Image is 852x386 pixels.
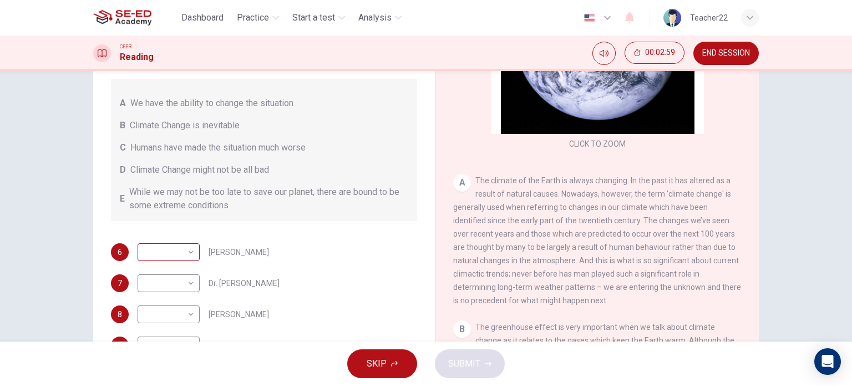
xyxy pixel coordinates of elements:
a: SE-ED Academy logo [93,7,177,29]
div: Mute [592,42,616,65]
span: B [120,119,125,132]
span: Dashboard [181,11,224,24]
h1: Reading [120,51,154,64]
span: 6 [118,248,122,256]
button: SKIP [347,349,417,378]
span: 7 [118,279,122,287]
span: While we may not be too late to save our planet, there are bound to be some extreme conditions [129,186,408,212]
span: Humans have made the situation much worse [130,141,306,154]
div: A [453,174,471,192]
span: END SESSION [702,49,750,58]
div: Open Intercom Messenger [814,348,841,375]
span: We have the ability to change the situation [130,97,293,110]
button: Practice [232,8,283,28]
button: 00:02:59 [625,42,684,64]
span: The climate of the Earth is always changing. In the past it has altered as a result of natural ca... [453,176,741,305]
span: 00:02:59 [645,48,675,57]
span: Start a test [292,11,335,24]
button: Analysis [354,8,406,28]
span: [PERSON_NAME] [209,310,269,318]
span: Climate Change is inevitable [130,119,240,132]
span: [PERSON_NAME] [209,248,269,256]
span: D [120,163,126,177]
span: Climate Change might not be all bad [130,163,269,177]
button: Start a test [288,8,349,28]
span: A [120,97,126,110]
span: C [120,141,126,154]
button: END SESSION [693,42,759,65]
span: SKIP [367,356,387,372]
button: Dashboard [177,8,228,28]
img: en [582,14,596,22]
span: Practice [237,11,269,24]
img: SE-ED Academy logo [93,7,151,29]
span: CEFR [120,43,131,51]
div: B [453,320,471,338]
span: Analysis [358,11,392,24]
span: E [120,192,125,205]
div: Teacher22 [690,11,728,24]
span: 8 [118,310,122,318]
img: Profile picture [663,9,681,27]
div: Hide [625,42,684,65]
span: Dr. [PERSON_NAME] [209,279,280,287]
